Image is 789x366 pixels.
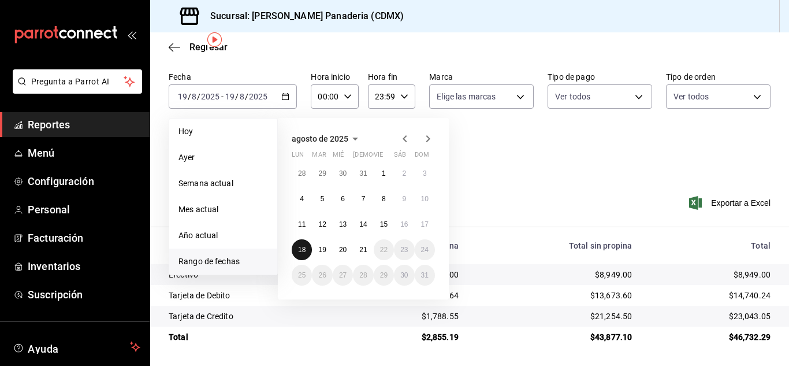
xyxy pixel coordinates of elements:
[333,239,353,260] button: 20 de agosto de 2025
[292,265,312,286] button: 25 de agosto de 2025
[8,84,142,96] a: Pregunta a Parrot AI
[374,188,394,209] button: 8 de agosto de 2025
[421,220,429,228] abbr: 17 de agosto de 2025
[312,265,332,286] button: 26 de agosto de 2025
[374,239,394,260] button: 22 de agosto de 2025
[374,265,394,286] button: 29 de agosto de 2025
[362,195,366,203] abbr: 7 de agosto de 2025
[548,73,652,81] label: Tipo de pago
[28,340,125,354] span: Ayuda
[312,163,332,184] button: 29 de julio de 2025
[402,169,406,178] abbr: 2 de agosto de 2025
[127,30,136,39] button: open_drawer_menu
[359,310,458,322] div: $1,788.55
[292,214,312,235] button: 11 de agosto de 2025
[477,241,632,250] div: Total sin propina
[394,163,414,184] button: 2 de agosto de 2025
[197,92,200,101] span: /
[421,246,429,254] abbr: 24 de agosto de 2025
[318,271,326,279] abbr: 26 de agosto de 2025
[28,258,140,274] span: Inventarios
[421,195,429,203] abbr: 10 de agosto de 2025
[477,310,632,322] div: $21,254.50
[292,163,312,184] button: 28 de julio de 2025
[359,331,458,343] div: $2,855.19
[415,265,435,286] button: 31 de agosto de 2025
[239,92,245,101] input: --
[178,256,268,268] span: Rango de fechas
[298,246,306,254] abbr: 18 de agosto de 2025
[353,265,373,286] button: 28 de agosto de 2025
[380,271,388,279] abbr: 29 de agosto de 2025
[341,195,345,203] abbr: 6 de agosto de 2025
[333,214,353,235] button: 13 de agosto de 2025
[429,73,534,81] label: Marca
[394,188,414,209] button: 9 de agosto de 2025
[201,9,404,23] h3: Sucursal: [PERSON_NAME] Panaderia (CDMX)
[666,73,771,81] label: Tipo de orden
[300,195,304,203] abbr: 4 de agosto de 2025
[353,188,373,209] button: 7 de agosto de 2025
[339,246,347,254] abbr: 20 de agosto de 2025
[555,91,590,102] span: Ver todos
[292,134,348,143] span: agosto de 2025
[28,117,140,132] span: Reportes
[292,188,312,209] button: 4 de agosto de 2025
[28,202,140,217] span: Personal
[394,265,414,286] button: 30 de agosto de 2025
[169,290,340,301] div: Tarjeta de Debito
[437,91,496,102] span: Elige las marcas
[400,246,408,254] abbr: 23 de agosto de 2025
[650,241,771,250] div: Total
[650,269,771,280] div: $8,949.00
[400,220,408,228] abbr: 16 de agosto de 2025
[380,220,388,228] abbr: 15 de agosto de 2025
[321,195,325,203] abbr: 5 de agosto de 2025
[415,239,435,260] button: 24 de agosto de 2025
[673,91,709,102] span: Ver todos
[333,188,353,209] button: 6 de agosto de 2025
[31,76,124,88] span: Pregunta a Parrot AI
[415,163,435,184] button: 3 de agosto de 2025
[298,220,306,228] abbr: 11 de agosto de 2025
[28,230,140,246] span: Facturación
[298,271,306,279] abbr: 25 de agosto de 2025
[235,92,239,101] span: /
[650,290,771,301] div: $14,740.24
[207,32,222,47] img: Tooltip marker
[353,151,421,163] abbr: jueves
[169,331,340,343] div: Total
[359,169,367,178] abbr: 31 de julio de 2025
[382,169,386,178] abbr: 1 de agosto de 2025
[333,265,353,286] button: 27 de agosto de 2025
[311,73,358,81] label: Hora inicio
[353,163,373,184] button: 31 de julio de 2025
[200,92,220,101] input: ----
[312,214,332,235] button: 12 de agosto de 2025
[374,163,394,184] button: 1 de agosto de 2025
[374,214,394,235] button: 15 de agosto de 2025
[189,42,228,53] span: Regresar
[318,169,326,178] abbr: 29 de julio de 2025
[368,73,415,81] label: Hora fin
[402,195,406,203] abbr: 9 de agosto de 2025
[415,214,435,235] button: 17 de agosto de 2025
[178,178,268,190] span: Semana actual
[248,92,268,101] input: ----
[394,151,406,163] abbr: sábado
[178,204,268,216] span: Mes actual
[221,92,224,101] span: -
[292,239,312,260] button: 18 de agosto de 2025
[400,271,408,279] abbr: 30 de agosto de 2025
[318,246,326,254] abbr: 19 de agosto de 2025
[169,310,340,322] div: Tarjeta de Credito
[178,151,268,164] span: Ayer
[691,196,771,210] button: Exportar a Excel
[178,230,268,242] span: Año actual
[28,173,140,189] span: Configuración
[28,145,140,161] span: Menú
[225,92,235,101] input: --
[292,132,362,146] button: agosto de 2025
[650,331,771,343] div: $46,732.29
